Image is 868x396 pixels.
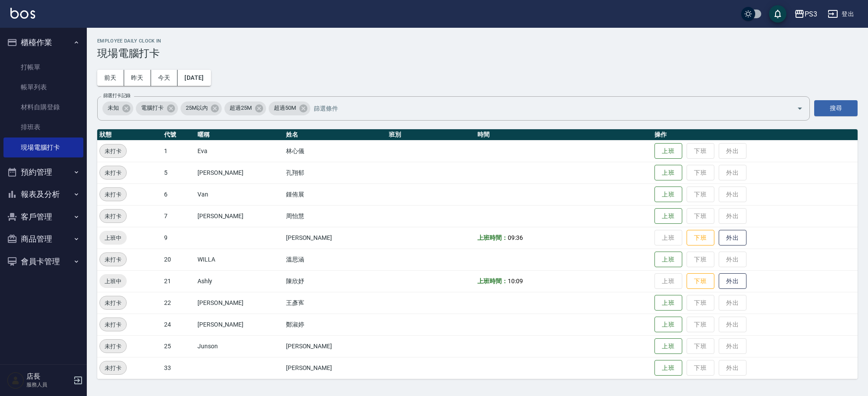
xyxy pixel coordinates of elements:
span: 未知 [102,104,124,112]
td: 22 [162,292,195,314]
a: 排班表 [3,117,83,137]
h2: Employee Daily Clock In [97,38,858,44]
td: [PERSON_NAME] [195,162,284,183]
button: 客戶管理 [3,206,83,228]
button: 外出 [719,273,746,289]
span: 未打卡 [100,147,126,156]
div: 超過50M [269,101,310,115]
a: 材料自購登錄 [3,97,83,117]
h5: 店長 [26,372,71,381]
td: 9 [162,227,195,249]
td: 5 [162,162,195,183]
span: 25M以內 [181,104,213,112]
button: 搜尋 [814,100,858,116]
span: 未打卡 [100,190,126,199]
button: PS3 [791,5,821,23]
button: 上班 [654,295,682,311]
button: 下班 [687,273,714,289]
td: 陳欣妤 [284,270,387,292]
td: 鄭淑婷 [284,314,387,335]
div: PS3 [805,9,817,20]
img: Logo [10,8,35,19]
span: 未打卡 [100,255,126,264]
span: 電腦打卡 [136,104,169,112]
a: 帳單列表 [3,77,83,97]
td: [PERSON_NAME] [195,205,284,227]
div: 25M以內 [181,101,222,115]
span: 未打卡 [100,212,126,221]
td: 7 [162,205,195,227]
span: 09:36 [508,234,523,241]
button: 今天 [151,70,178,86]
img: Person [7,372,24,389]
button: 上班 [654,338,682,354]
div: 未知 [102,101,133,115]
h3: 現場電腦打卡 [97,47,858,59]
button: 上班 [654,360,682,376]
span: 未打卡 [100,320,126,329]
td: Junson [195,335,284,357]
button: 下班 [687,230,714,246]
p: 服務人員 [26,381,71,389]
span: 未打卡 [100,342,126,351]
td: 20 [162,249,195,270]
span: 未打卡 [100,363,126,373]
button: Open [793,101,807,115]
td: 孔翔郁 [284,162,387,183]
span: 未打卡 [100,298,126,308]
button: 上班 [654,143,682,159]
button: 昨天 [124,70,151,86]
button: 上班 [654,252,682,268]
td: 21 [162,270,195,292]
b: 上班時間： [477,234,508,241]
td: 33 [162,357,195,379]
div: 超過25M [224,101,266,115]
td: [PERSON_NAME] [284,227,387,249]
button: 預約管理 [3,161,83,183]
button: 櫃檯作業 [3,31,83,54]
span: 10:09 [508,278,523,285]
span: 超過50M [269,104,301,112]
span: 未打卡 [100,168,126,177]
td: Ashly [195,270,284,292]
button: 登出 [824,6,858,22]
th: 操作 [652,129,858,141]
th: 暱稱 [195,129,284,141]
td: WILLA [195,249,284,270]
button: 商品管理 [3,228,83,250]
th: 代號 [162,129,195,141]
button: 前天 [97,70,124,86]
button: save [769,5,786,23]
button: 上班 [654,165,682,181]
td: 溫思涵 [284,249,387,270]
td: 鍾侑展 [284,183,387,205]
td: [PERSON_NAME] [284,335,387,357]
td: 24 [162,314,195,335]
td: 王彥寯 [284,292,387,314]
td: 1 [162,140,195,162]
td: 6 [162,183,195,205]
button: 上班 [654,208,682,224]
a: 現場電腦打卡 [3,137,83,157]
label: 篩選打卡記錄 [103,92,131,99]
div: 電腦打卡 [136,101,178,115]
span: 上班中 [99,233,127,242]
input: 篩選條件 [312,101,782,116]
button: 上班 [654,187,682,203]
button: 會員卡管理 [3,250,83,273]
td: Van [195,183,284,205]
td: Eva [195,140,284,162]
td: [PERSON_NAME] [195,314,284,335]
td: [PERSON_NAME] [284,357,387,379]
button: [DATE] [178,70,210,86]
th: 姓名 [284,129,387,141]
button: 上班 [654,317,682,333]
th: 狀態 [97,129,162,141]
span: 超過25M [224,104,257,112]
button: 外出 [719,230,746,246]
a: 打帳單 [3,57,83,77]
b: 上班時間： [477,278,508,285]
th: 班別 [387,129,475,141]
button: 報表及分析 [3,183,83,206]
td: [PERSON_NAME] [195,292,284,314]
